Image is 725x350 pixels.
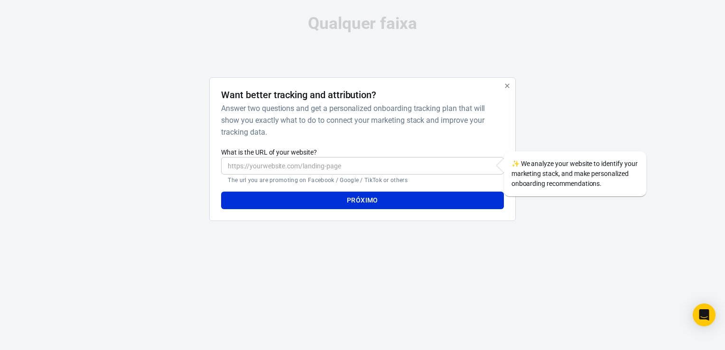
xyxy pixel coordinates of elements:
font: Próximo [347,194,378,206]
h6: Answer two questions and get a personalized onboarding tracking plan that will show you exactly w... [221,102,500,138]
input: https://yourwebsite.com/landing-page [221,157,503,175]
button: Próximo [221,192,503,209]
label: What is the URL of your website? [221,147,503,157]
span: sparkles [511,160,520,167]
h4: Want better tracking and attribution? [221,89,376,101]
div: We analyze your website to identify your marketing stack, and make personalized onboarding recomm... [504,151,646,196]
p: The url you are promoting on Facebook / Google / TikTok or others [228,176,497,184]
div: Abra o Intercom Messenger [693,304,716,326]
div: Qualquer faixa [125,15,600,32]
